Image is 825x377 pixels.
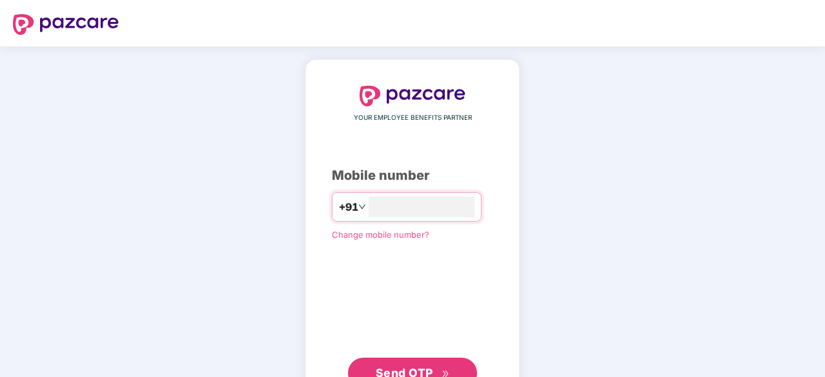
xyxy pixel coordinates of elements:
div: Mobile number [332,166,493,186]
span: +91 [339,199,358,215]
a: Change mobile number? [332,229,429,240]
span: down [358,203,366,211]
img: logo [360,86,465,106]
img: logo [13,14,119,35]
span: YOUR EMPLOYEE BENEFITS PARTNER [354,113,472,123]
